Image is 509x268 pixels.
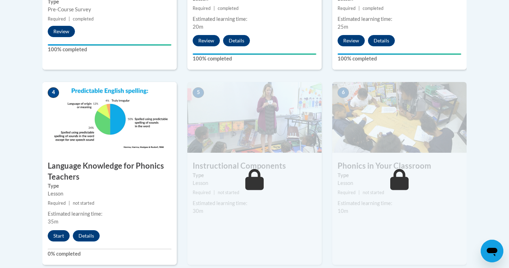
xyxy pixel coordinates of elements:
button: Review [338,35,365,46]
img: Course Image [332,82,467,153]
div: Lesson [193,179,316,187]
span: 30m [193,208,203,214]
label: 0% completed [48,250,171,258]
span: Required [48,16,66,22]
h3: Instructional Components [187,161,322,171]
span: 6 [338,87,349,98]
div: Estimated learning time: [338,199,461,207]
span: Required [48,200,66,206]
button: Review [193,35,220,46]
button: Details [223,35,250,46]
span: 20m [193,24,203,30]
span: 35m [48,219,58,225]
span: | [213,6,215,11]
span: completed [218,6,239,11]
span: Required [193,6,211,11]
span: | [69,200,70,206]
label: Type [338,171,461,179]
button: Details [73,230,100,241]
div: Your progress [48,44,171,46]
h3: Language Knowledge for Phonics Teachers [42,161,177,182]
span: | [213,190,215,195]
img: Course Image [187,82,322,153]
span: Required [338,190,356,195]
div: Estimated learning time: [338,15,461,23]
span: 5 [193,87,204,98]
span: | [358,190,360,195]
label: 100% completed [338,55,461,63]
label: 100% completed [193,55,316,63]
span: | [358,6,360,11]
span: Required [193,190,211,195]
div: Estimated learning time: [193,15,316,23]
div: Estimated learning time: [48,210,171,218]
span: not started [73,200,94,206]
div: Estimated learning time: [193,199,316,207]
span: 25m [338,24,348,30]
h3: Phonics in Your Classroom [332,161,467,171]
div: Lesson [338,179,461,187]
div: Lesson [48,190,171,198]
button: Details [368,35,395,46]
button: Review [48,26,75,37]
div: Your progress [193,53,316,55]
label: Type [193,171,316,179]
span: | [69,16,70,22]
iframe: Button to launch messaging window [481,240,503,262]
span: 4 [48,87,59,98]
span: not started [218,190,239,195]
span: completed [73,16,94,22]
span: not started [363,190,384,195]
div: Your progress [338,53,461,55]
label: Type [48,182,171,190]
label: 100% completed [48,46,171,53]
span: completed [363,6,384,11]
span: 10m [338,208,348,214]
button: Start [48,230,70,241]
img: Course Image [42,82,177,153]
div: Pre-Course Survey [48,6,171,13]
span: Required [338,6,356,11]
